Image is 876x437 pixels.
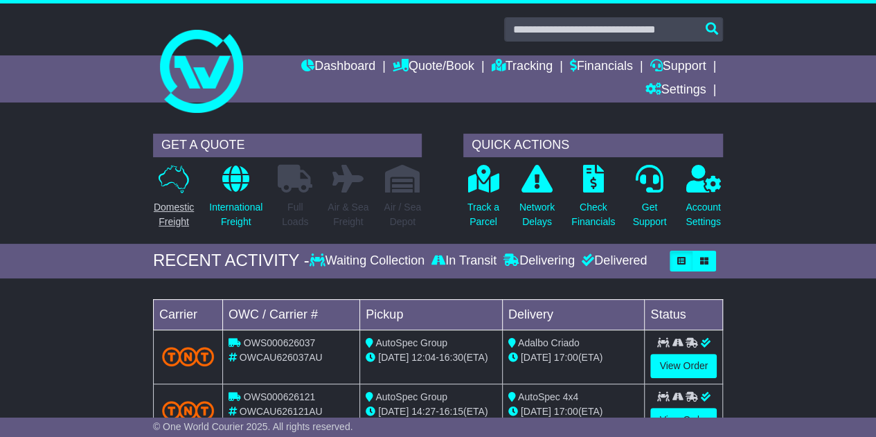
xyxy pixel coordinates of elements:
[360,299,503,330] td: Pickup
[686,200,721,229] p: Account Settings
[521,406,551,417] span: [DATE]
[571,164,616,237] a: CheckFinancials
[240,352,323,363] span: OWCAU626037AU
[519,164,555,237] a: NetworkDelays
[384,200,421,229] p: Air / Sea Depot
[518,337,580,348] span: Adalbo Criado
[411,352,436,363] span: 12:04
[518,391,578,402] span: AutoSpec 4x4
[439,406,463,417] span: 16:15
[278,200,312,229] p: Full Loads
[411,406,436,417] span: 14:27
[366,350,497,365] div: - (ETA)
[366,404,497,419] div: - (ETA)
[632,200,666,229] p: Get Support
[439,352,463,363] span: 16:30
[645,299,723,330] td: Status
[428,253,500,269] div: In Transit
[153,134,422,157] div: GET A QUOTE
[463,134,723,157] div: QUICK ACTIONS
[650,55,706,79] a: Support
[240,406,323,417] span: OWCAU626121AU
[521,352,551,363] span: [DATE]
[632,164,667,237] a: GetSupport
[244,337,316,348] span: OWS000626037
[578,253,647,269] div: Delivered
[467,164,500,237] a: Track aParcel
[328,200,368,229] p: Air & Sea Freight
[508,350,639,365] div: (ETA)
[153,251,310,271] div: RECENT ACTIVITY -
[467,200,499,229] p: Track a Parcel
[519,200,555,229] p: Network Delays
[554,406,578,417] span: 17:00
[153,421,353,432] span: © One World Courier 2025. All rights reserved.
[208,164,263,237] a: InternationalFreight
[153,299,222,330] td: Carrier
[685,164,722,237] a: AccountSettings
[162,347,214,366] img: TNT_Domestic.png
[378,352,409,363] span: [DATE]
[500,253,578,269] div: Delivering
[571,200,615,229] p: Check Financials
[301,55,375,79] a: Dashboard
[554,352,578,363] span: 17:00
[153,164,195,237] a: DomesticFreight
[645,79,706,102] a: Settings
[154,200,194,229] p: Domestic Freight
[393,55,474,79] a: Quote/Book
[244,391,316,402] span: OWS000626121
[209,200,262,229] p: International Freight
[502,299,645,330] td: Delivery
[375,391,447,402] span: AutoSpec Group
[570,55,633,79] a: Financials
[650,354,717,378] a: View Order
[492,55,553,79] a: Tracking
[375,337,447,348] span: AutoSpec Group
[310,253,428,269] div: Waiting Collection
[508,404,639,419] div: (ETA)
[378,406,409,417] span: [DATE]
[222,299,359,330] td: OWC / Carrier #
[650,408,717,432] a: View Order
[162,401,214,420] img: TNT_Domestic.png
